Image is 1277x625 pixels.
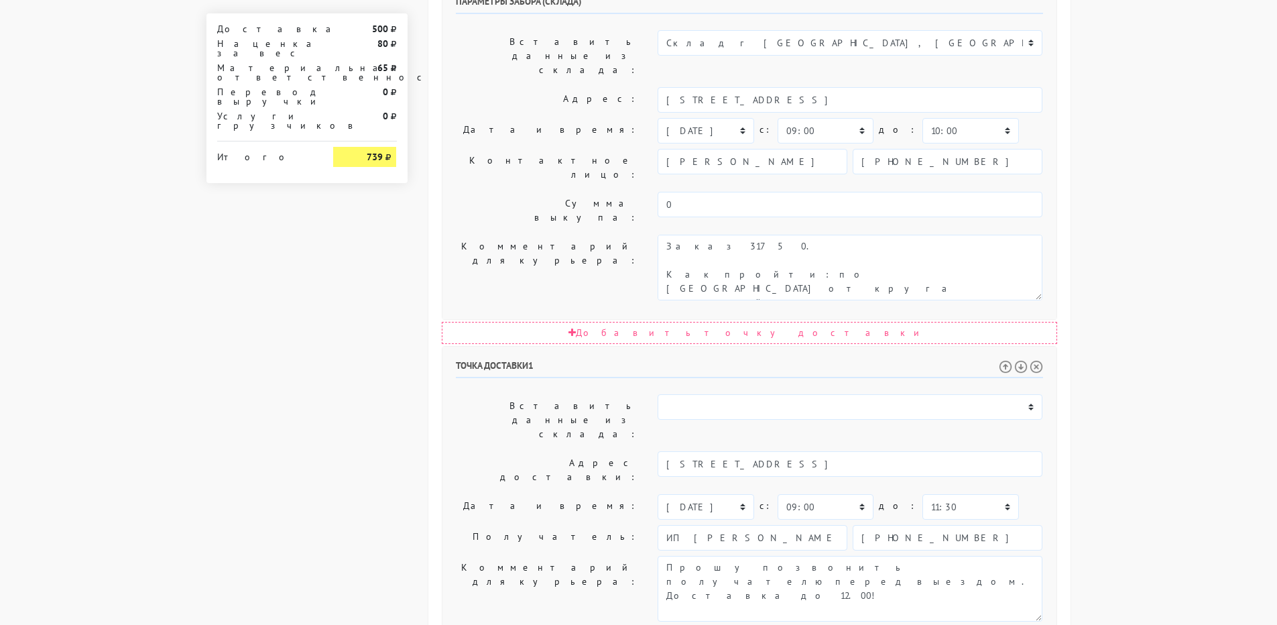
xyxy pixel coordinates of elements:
div: Итого [217,147,314,162]
label: до: [879,494,917,518]
label: Адрес доставки: [446,451,648,489]
span: 1 [528,359,534,372]
input: Имя [658,149,847,174]
div: Наценка за вес [207,39,324,58]
input: Телефон [853,149,1042,174]
label: c: [759,118,772,141]
label: Комментарий для курьера: [446,235,648,300]
label: Вставить данные из склада: [446,394,648,446]
h6: Точка доставки [456,360,1043,378]
div: Перевод выручки [207,87,324,106]
strong: 739 [367,151,383,163]
input: Имя [658,525,847,551]
textarea: Прошу позвонить получателю перед выездом. Доставка до 18.00! ПРОСЬБА ПРИСЛАТЬ ФОТО ПОДПИСАННОГО У... [658,556,1042,622]
strong: 500 [372,23,388,35]
textarea: Как пройти: по [GEOGRAPHIC_DATA] от круга второй поворот во двор. Серые ворота с калиткой между а... [658,235,1042,300]
div: Услуги грузчиков [207,111,324,130]
div: Доставка [207,24,324,34]
label: Комментарий для курьера: [446,556,648,622]
label: Сумма выкупа: [446,192,648,229]
label: Дата и время: [446,494,648,520]
div: Материальная ответственность [207,63,324,82]
label: Получатель: [446,525,648,551]
strong: 65 [377,62,388,74]
label: Вставить данные из склада: [446,30,648,82]
label: Контактное лицо: [446,149,648,186]
strong: 0 [383,86,388,98]
label: c: [759,494,772,518]
div: Добавить точку доставки [442,322,1057,344]
label: до: [879,118,917,141]
strong: 0 [383,110,388,122]
strong: 80 [377,38,388,50]
input: Телефон [853,525,1042,551]
label: Дата и время: [446,118,648,144]
label: Адрес: [446,87,648,113]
